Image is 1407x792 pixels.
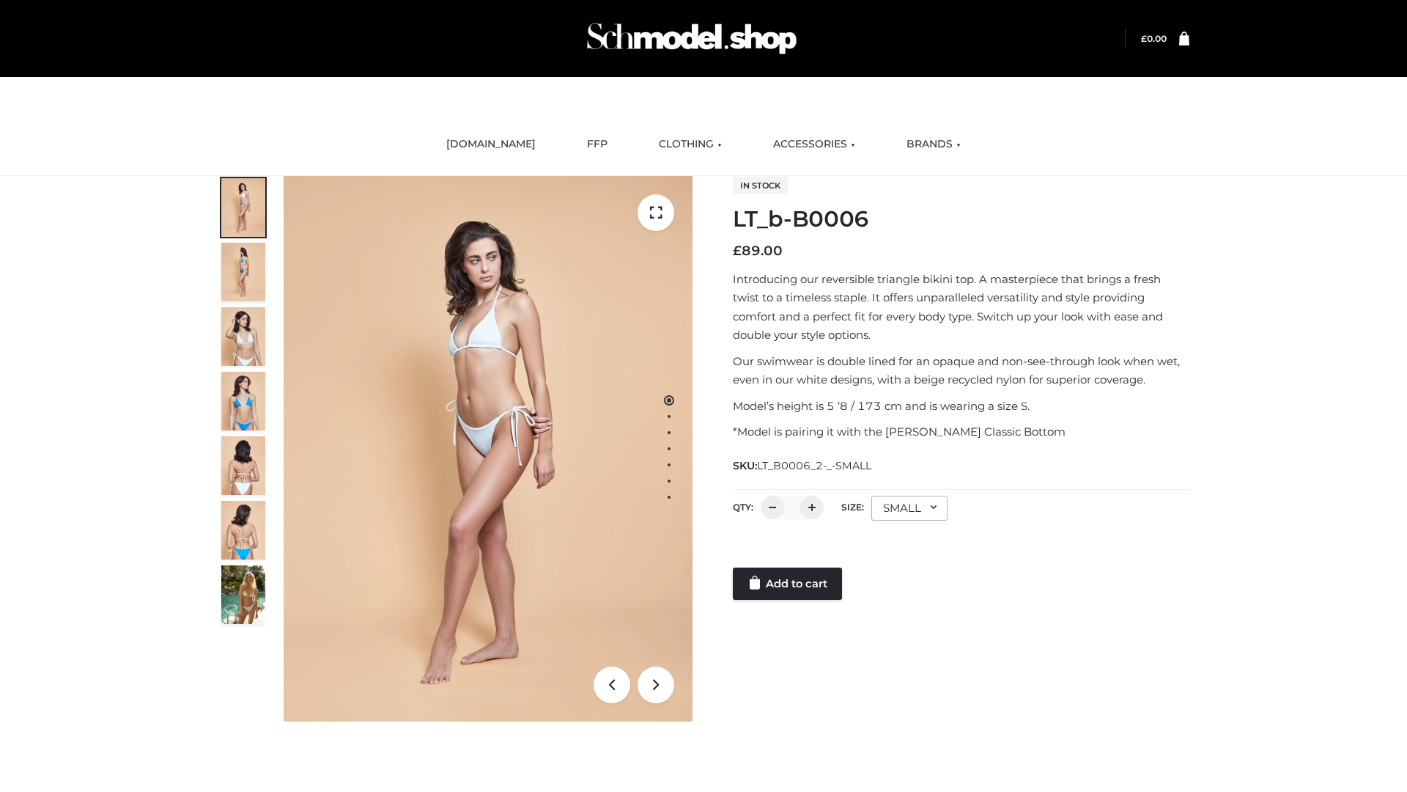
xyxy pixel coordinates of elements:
[221,501,265,560] img: ArielClassicBikiniTop_CloudNine_AzureSky_OW114ECO_8-scaled.jpg
[435,128,547,161] a: [DOMAIN_NAME]
[733,270,1189,345] p: Introducing our reversible triangle bikini top. A masterpiece that brings a fresh twist to a time...
[1141,33,1167,44] a: £0.00
[733,243,783,259] bdi: 89.00
[582,10,802,67] img: Schmodel Admin 964
[757,459,871,472] span: LT_B0006_2-_-SMALL
[221,178,265,237] img: ArielClassicBikiniTop_CloudNine_AzureSky_OW114ECO_1-scaled.jpg
[841,502,864,513] label: Size:
[733,206,1189,232] h1: LT_b-B0006
[895,128,972,161] a: BRANDS
[733,568,842,600] a: Add to cart
[221,436,265,495] img: ArielClassicBikiniTop_CloudNine_AzureSky_OW114ECO_7-scaled.jpg
[221,372,265,430] img: ArielClassicBikiniTop_CloudNine_AzureSky_OW114ECO_4-scaled.jpg
[733,502,753,513] label: QTY:
[221,565,265,624] img: Arieltop_CloudNine_AzureSky2.jpg
[1141,33,1167,44] bdi: 0.00
[576,128,618,161] a: FFP
[221,307,265,366] img: ArielClassicBikiniTop_CloudNine_AzureSky_OW114ECO_3-scaled.jpg
[871,496,948,521] div: SMALL
[733,397,1189,416] p: Model’s height is 5 ‘8 / 173 cm and is wearing a size S.
[733,177,788,194] span: In stock
[762,128,866,161] a: ACCESSORIES
[733,457,873,474] span: SKU:
[733,422,1189,441] p: *Model is pairing it with the [PERSON_NAME] Classic Bottom
[1141,33,1147,44] span: £
[648,128,733,161] a: CLOTHING
[284,176,693,722] img: ArielClassicBikiniTop_CloudNine_AzureSky_OW114ECO_1
[733,243,742,259] span: £
[733,352,1189,389] p: Our swimwear is double lined for an opaque and non-see-through look when wet, even in our white d...
[221,243,265,301] img: ArielClassicBikiniTop_CloudNine_AzureSky_OW114ECO_2-scaled.jpg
